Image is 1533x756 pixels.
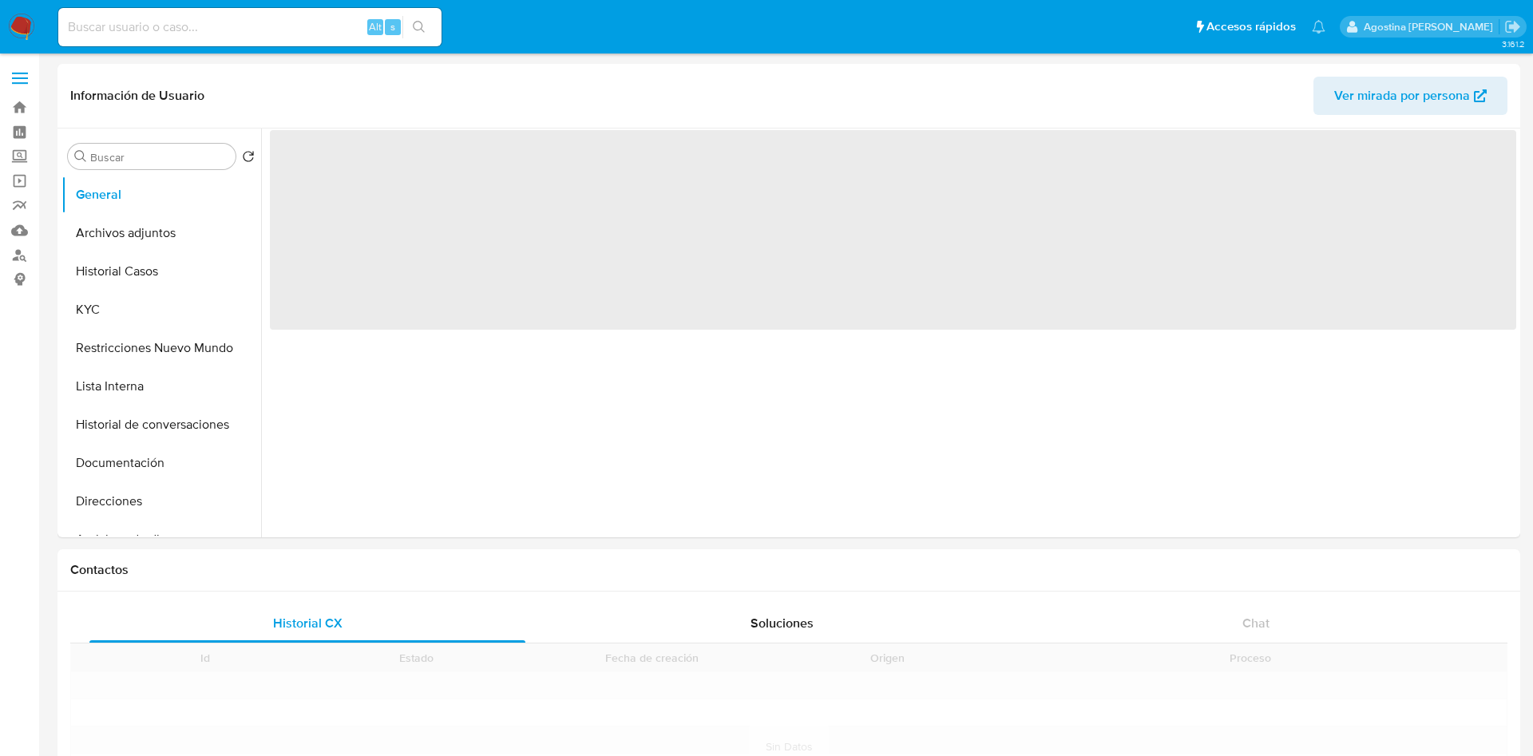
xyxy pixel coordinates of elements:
p: agostina.faruolo@mercadolibre.com [1364,19,1499,34]
button: Volver al orden por defecto [242,150,255,168]
button: Ver mirada por persona [1313,77,1507,115]
button: Documentación [61,444,261,482]
button: search-icon [402,16,435,38]
input: Buscar [90,150,229,164]
button: Historial Casos [61,252,261,291]
button: KYC [61,291,261,329]
span: ‌ [270,130,1516,330]
span: Accesos rápidos [1206,18,1296,35]
h1: Información de Usuario [70,88,204,104]
span: Historial CX [273,614,343,632]
span: Soluciones [751,614,814,632]
button: Direcciones [61,482,261,520]
h1: Contactos [70,562,1507,578]
button: Anticipos de dinero [61,520,261,559]
button: Historial de conversaciones [61,406,261,444]
button: Archivos adjuntos [61,214,261,252]
span: Ver mirada por persona [1334,77,1470,115]
span: Chat [1242,614,1270,632]
input: Buscar usuario o caso... [58,17,442,38]
a: Salir [1504,18,1521,35]
span: s [390,19,395,34]
button: Restricciones Nuevo Mundo [61,329,261,367]
button: General [61,176,261,214]
button: Lista Interna [61,367,261,406]
a: Notificaciones [1312,20,1325,34]
button: Buscar [74,150,87,163]
span: Alt [369,19,382,34]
